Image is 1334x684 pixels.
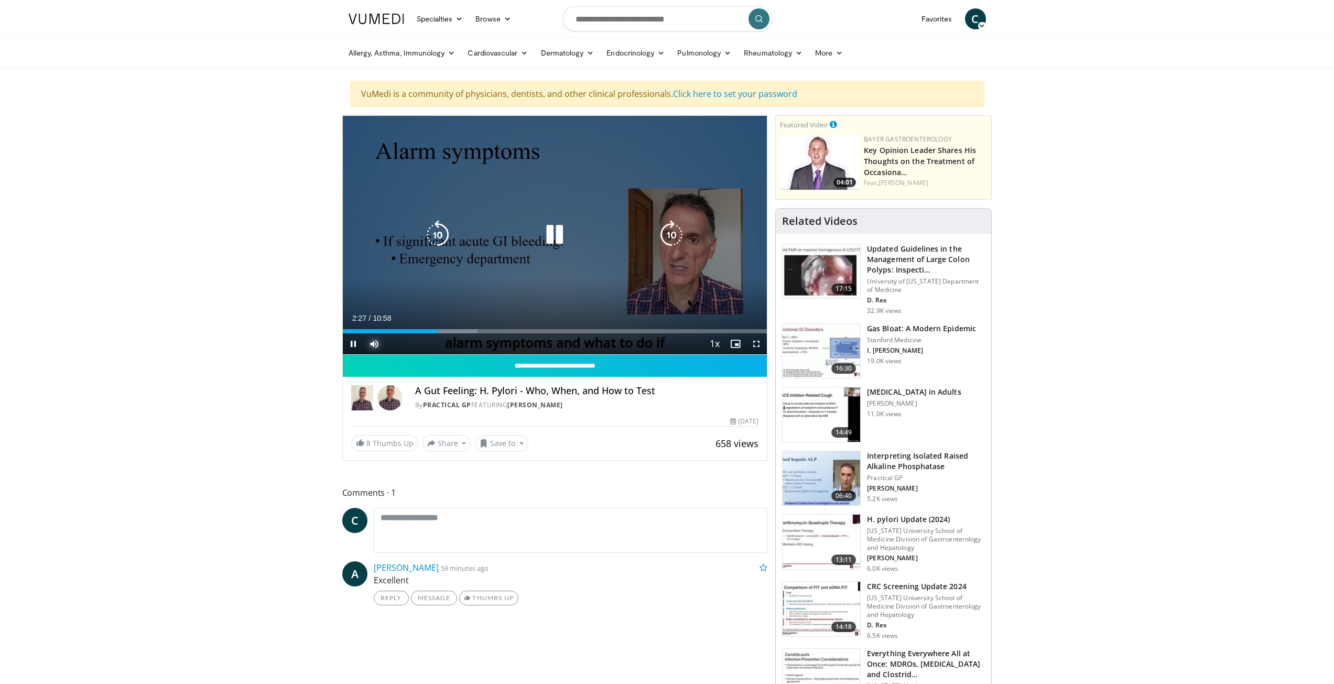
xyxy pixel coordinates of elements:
a: Browse [469,8,517,29]
span: 14:18 [831,622,856,632]
p: [US_STATE] University School of Medicine Division of Gastroenterology and Hepatology [867,527,985,552]
h3: CRC Screening Update 2024 [867,581,985,592]
a: Specialties [410,8,470,29]
a: 14:49 [MEDICAL_DATA] in Adults [PERSON_NAME] 11.0K views [782,387,985,442]
h3: H. pylori Update (2024) [867,514,985,525]
img: 6a4ee52d-0f16-480d-a1b4-8187386ea2ed.150x105_q85_crop-smart_upscale.jpg [783,451,860,506]
div: By FEATURING [415,400,758,410]
p: 6.5K views [867,632,898,640]
button: Pause [343,333,364,354]
a: Pulmonology [671,42,738,63]
img: 91500494-a7c6-4302-a3df-6280f031e251.150x105_q85_crop-smart_upscale.jpg [783,582,860,636]
a: Click here to set your password [673,88,797,100]
span: 06:40 [831,491,856,501]
p: 5.2K views [867,495,898,503]
div: VuMedi is a community of physicians, dentists, and other clinical professionals. [350,81,984,107]
p: [PERSON_NAME] [867,484,985,493]
a: A [342,561,367,587]
a: Favorites [915,8,959,29]
a: Allergy, Asthma, Immunology [342,42,462,63]
p: 6.0K views [867,564,898,573]
a: Rheumatology [738,42,809,63]
p: D. Rex [867,296,985,305]
a: Message [411,591,457,605]
input: Search topics, interventions [562,6,772,31]
button: Share [422,435,471,452]
small: 59 minutes ago [441,563,489,573]
img: 11950cd4-d248-4755-8b98-ec337be04c84.150x105_q85_crop-smart_upscale.jpg [783,387,860,442]
button: Enable picture-in-picture mode [725,333,746,354]
span: 2:27 [352,314,366,322]
img: Avatar [377,385,403,410]
h3: Gas Bloat: A Modern Epidemic [867,323,976,334]
img: Practical GP [351,385,373,410]
a: More [809,42,849,63]
p: Stanford Medicine [867,336,976,344]
a: 17:15 Updated Guidelines in the Management of Large Colon Polyps: Inspecti… University of [US_STA... [782,244,985,315]
h3: Updated Guidelines in the Management of Large Colon Polyps: Inspecti… [867,244,985,275]
img: VuMedi Logo [349,14,404,24]
a: Dermatology [535,42,601,63]
span: 658 views [715,437,758,450]
span: 13:11 [831,555,856,565]
span: 10:58 [373,314,391,322]
button: Playback Rate [704,333,725,354]
p: Practical GP [867,474,985,482]
span: Comments 1 [342,486,768,500]
p: D. Rex [867,621,985,629]
img: 9828b8df-38ad-4333-b93d-bb657251ca89.png.150x105_q85_crop-smart_upscale.png [780,135,859,190]
a: C [965,8,986,29]
a: 14:18 CRC Screening Update 2024 [US_STATE] University School of Medicine Division of Gastroentero... [782,581,985,640]
p: [PERSON_NAME] [867,554,985,562]
p: [US_STATE] University School of Medicine Division of Gastroenterology and Hepatology [867,594,985,619]
a: [PERSON_NAME] [374,562,439,573]
p: [PERSON_NAME] [867,399,961,408]
div: Feat. [864,178,987,188]
a: [PERSON_NAME] [507,400,563,409]
h3: [MEDICAL_DATA] in Adults [867,387,961,397]
a: Cardiovascular [461,42,534,63]
a: Practical GP [423,400,471,409]
a: Endocrinology [600,42,671,63]
p: 32.9K views [867,307,902,315]
a: [PERSON_NAME] [879,178,928,187]
span: 04:01 [833,178,856,187]
span: 8 [366,438,371,448]
span: 14:49 [831,427,856,438]
span: / [369,314,371,322]
p: Excellent [374,574,768,587]
div: [DATE] [730,417,758,426]
div: Progress Bar [343,329,767,333]
a: Key Opinion Leader Shares His Thoughts on the Treatment of Occasiona… [864,145,976,177]
a: Reply [374,591,409,605]
span: 17:15 [831,284,856,294]
a: C [342,508,367,533]
span: 16:30 [831,363,856,374]
p: 11.0K views [867,410,902,418]
h3: Interpreting Isolated Raised Alkaline Phosphatase [867,451,985,472]
h4: A Gut Feeling: H. Pylori - Who, When, and How to Test [415,385,758,397]
p: University of [US_STATE] Department of Medicine [867,277,985,294]
a: Thumbs Up [459,591,518,605]
p: 19.0K views [867,357,902,365]
video-js: Video Player [343,116,767,355]
h3: Everything Everywhere All at Once: MDROs, [MEDICAL_DATA] and Clostrid… [867,648,985,680]
a: 06:40 Interpreting Isolated Raised Alkaline Phosphatase Practical GP [PERSON_NAME] 5.2K views [782,451,985,506]
h4: Related Videos [782,215,858,227]
a: Bayer Gastroenterology [864,135,952,144]
a: 04:01 [780,135,859,190]
img: 94cbdef1-8024-4923-aeed-65cc31b5ce88.150x105_q85_crop-smart_upscale.jpg [783,515,860,569]
button: Fullscreen [746,333,767,354]
p: I. [PERSON_NAME] [867,346,976,355]
button: Save to [475,435,528,452]
a: 13:11 H. pylori Update (2024) [US_STATE] University School of Medicine Division of Gastroenterolo... [782,514,985,573]
button: Mute [364,333,385,354]
small: Featured Video [780,120,828,129]
a: 8 Thumbs Up [351,435,418,451]
img: 480ec31d-e3c1-475b-8289-0a0659db689a.150x105_q85_crop-smart_upscale.jpg [783,324,860,378]
a: 16:30 Gas Bloat: A Modern Epidemic Stanford Medicine I. [PERSON_NAME] 19.0K views [782,323,985,379]
img: dfcfcb0d-b871-4e1a-9f0c-9f64970f7dd8.150x105_q85_crop-smart_upscale.jpg [783,244,860,299]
